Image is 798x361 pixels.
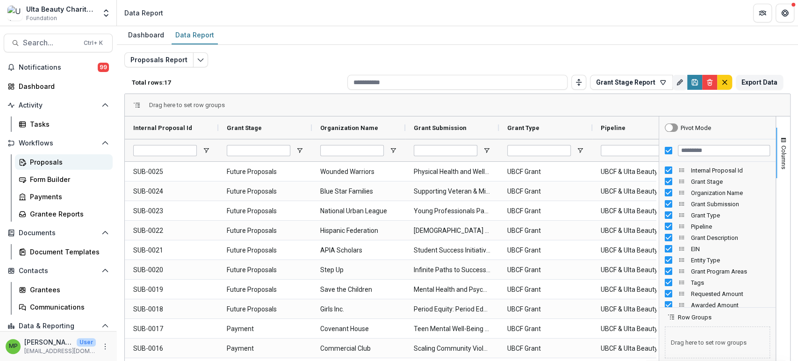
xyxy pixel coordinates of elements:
span: Workflows [19,139,98,147]
span: Period Equity: Period Education Project [414,300,490,319]
span: Internal Proposal Id [133,124,192,131]
div: Grantees [30,285,105,295]
span: Organization Name [320,124,378,131]
span: Grant Stage [227,124,262,131]
span: Future Proposals [227,260,303,280]
span: Future Proposals [227,280,303,299]
div: Proposals [30,157,105,167]
div: Pivot Mode [681,124,711,131]
div: Data Report [124,8,163,18]
span: UBCF Grant [507,300,584,319]
span: Grant Type [507,124,539,131]
div: Row Groups [149,101,225,108]
span: Hispanic Federation [320,221,397,240]
span: Infinite Paths to Success: Step Up's Campus Program [414,260,490,280]
span: Future Proposals [227,202,303,221]
span: Drag here to set row groups [149,101,225,108]
span: UBCF Grant [507,241,584,260]
button: Proposals Report [124,52,194,67]
button: Rename [672,75,687,90]
button: Open Contacts [4,263,113,278]
span: SUB-0021 [133,241,210,260]
span: SUB-0018 [133,300,210,319]
button: Get Help [776,4,794,22]
button: Open entity switcher [100,4,113,22]
span: 99 [98,63,109,72]
span: Requested Amount [691,290,770,297]
img: Ulta Beauty Charitable Foundation [7,6,22,21]
span: Future Proposals [227,182,303,201]
div: Internal Proposal Id Column [659,165,776,176]
button: Grant Stage Report [590,75,673,90]
span: Drag here to set row groups [665,326,770,358]
div: Grant Submission Column [659,198,776,209]
span: Pipeline [691,223,770,230]
p: [EMAIL_ADDRESS][DOMAIN_NAME] [24,347,96,355]
span: Girls Inc. [320,300,397,319]
a: Data Report [172,26,218,44]
span: Data & Reporting [19,322,98,330]
span: Grant Description [691,234,770,241]
input: Internal Proposal Id Filter Input [133,145,197,156]
div: Document Templates [30,247,105,257]
div: Requested Amount Column [659,288,776,299]
button: Search... [4,34,113,52]
nav: breadcrumb [121,6,167,20]
span: UBCF & Ulta Beauty Grant Workflow [601,221,677,240]
span: UBCF & Ulta Beauty Grant Workflow [601,280,677,299]
span: EIN [691,245,770,253]
button: More [100,341,111,352]
span: Teen Mental Well-Being & Behavioral Health [414,319,490,339]
div: Grant Stage Column [659,176,776,187]
span: SUB-0017 [133,319,210,339]
span: Grant Type [691,212,770,219]
div: Grant Program Areas Column [659,266,776,277]
a: Communications [15,299,113,315]
span: SUB-0025 [133,162,210,181]
button: Delete [702,75,717,90]
span: Supporting Veteran & Military Families [414,182,490,201]
a: Payments [15,189,113,204]
button: Toggle auto height [571,75,586,90]
a: Proposals [15,154,113,170]
span: UBCF Grant [507,319,584,339]
span: SUB-0024 [133,182,210,201]
div: Ctrl + K [82,38,105,48]
span: Grant Program Areas [691,268,770,275]
input: Filter Columns Input [678,145,770,156]
div: Payments [30,192,105,202]
a: Form Builder [15,172,113,187]
div: Dashboard [124,28,168,42]
span: UBCF & Ulta Beauty Grant Workflow [601,182,677,201]
button: Open Filter Menu [202,147,210,154]
span: Step Up [320,260,397,280]
input: Grant Stage Filter Input [227,145,290,156]
a: Grantees [15,282,113,297]
span: Tags [691,279,770,286]
input: Grant Submission Filter Input [414,145,477,156]
span: Future Proposals [227,300,303,319]
span: UBCF Grant [507,202,584,221]
span: [DEMOGRAPHIC_DATA] Women and Youth Economic Empowerment Initiative [414,221,490,240]
span: Payment [227,339,303,358]
span: Entity Type [691,257,770,264]
span: Physical Health and Wellness for Wounded Warriors and their families [414,162,490,181]
span: Grant Submission [414,124,467,131]
span: UBCF & Ulta Beauty Grant Workflow [601,202,677,221]
button: Save [687,75,702,90]
div: Grant Type Column [659,209,776,221]
span: UBCF Grant [507,339,584,358]
button: Export Data [736,75,783,90]
span: Columns [780,145,787,169]
span: Blue Star Families [320,182,397,201]
div: Awarded Amount Column [659,299,776,310]
span: Grant Stage [691,178,770,185]
span: Foundation [26,14,57,22]
span: UBCF & Ulta Beauty Grant Workflow [601,241,677,260]
input: Grant Type Filter Input [507,145,571,156]
input: Pipeline Filter Input [601,145,664,156]
span: Future Proposals [227,221,303,240]
span: Grant Submission [691,201,770,208]
div: Entity Type Column [659,254,776,266]
a: Dashboard [4,79,113,94]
